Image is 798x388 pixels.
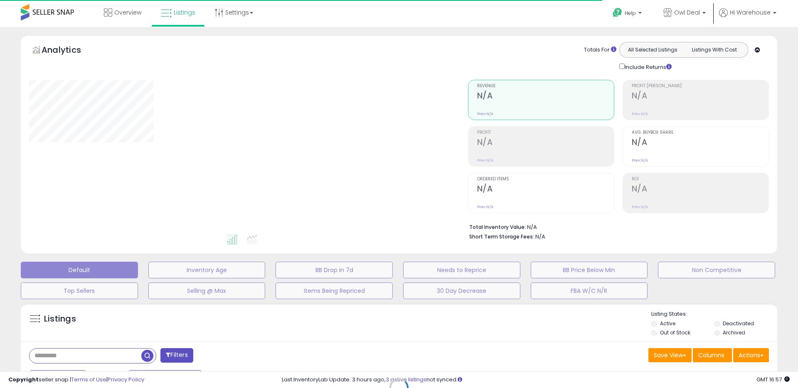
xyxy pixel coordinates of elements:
[403,262,520,278] button: Needs to Reprice
[632,111,648,116] small: Prev: N/A
[477,158,493,163] small: Prev: N/A
[276,282,393,299] button: Items Being Repriced
[730,8,771,17] span: Hi Warehouse
[674,8,700,17] span: Owl Deal
[625,10,636,17] span: Help
[606,1,650,27] a: Help
[469,233,534,240] b: Short Term Storage Fees:
[632,91,768,102] h2: N/A
[632,177,768,182] span: ROI
[21,282,138,299] button: Top Sellers
[632,158,648,163] small: Prev: N/A
[148,282,266,299] button: Selling @ Max
[174,8,195,17] span: Listings
[535,233,545,241] span: N/A
[683,44,745,55] button: Listings With Cost
[276,262,393,278] button: BB Drop in 7d
[632,204,648,209] small: Prev: N/A
[632,138,768,149] h2: N/A
[148,262,266,278] button: Inventory Age
[469,221,763,231] li: N/A
[477,84,614,88] span: Revenue
[114,8,141,17] span: Overview
[531,282,648,299] button: FBA W/C N/R
[612,7,623,18] i: Get Help
[477,204,493,209] small: Prev: N/A
[469,223,526,231] b: Total Inventory Value:
[477,177,614,182] span: Ordered Items
[658,262,775,278] button: Non Competitive
[477,111,493,116] small: Prev: N/A
[403,282,520,299] button: 30 Day Decrease
[8,376,39,383] strong: Copyright
[632,130,768,135] span: Avg. Buybox Share
[632,84,768,88] span: Profit [PERSON_NAME]
[477,138,614,149] h2: N/A
[42,44,97,58] h5: Analytics
[8,376,144,384] div: seller snap | |
[21,262,138,278] button: Default
[613,62,682,71] div: Include Returns
[622,44,684,55] button: All Selected Listings
[632,184,768,195] h2: N/A
[584,46,616,54] div: Totals For
[477,184,614,195] h2: N/A
[531,262,648,278] button: BB Price Below Min
[719,8,776,27] a: Hi Warehouse
[477,130,614,135] span: Profit
[477,91,614,102] h2: N/A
